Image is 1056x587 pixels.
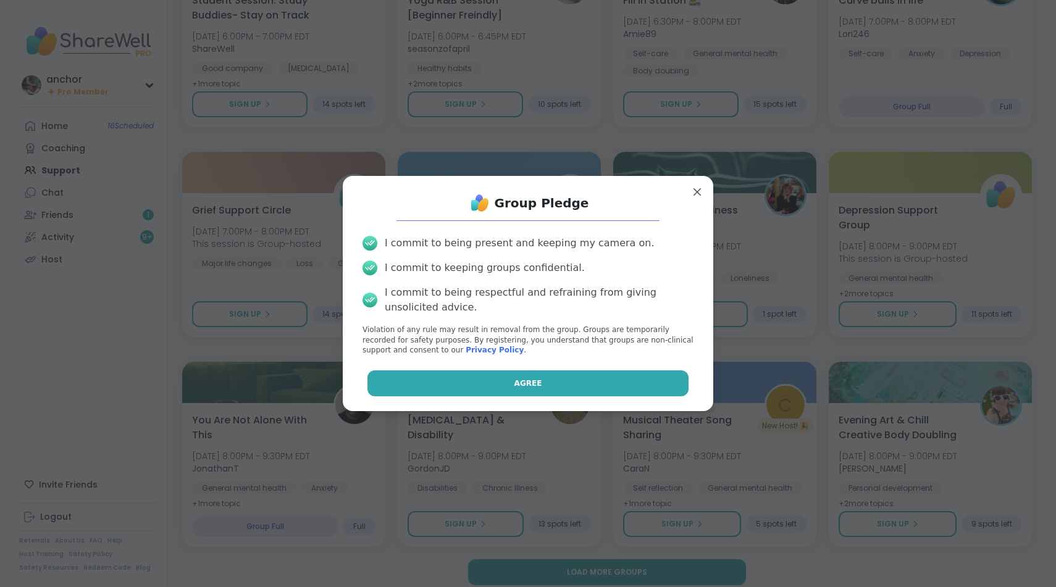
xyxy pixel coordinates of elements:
div: I commit to being present and keeping my camera on. [385,236,654,251]
a: Privacy Policy [466,346,524,354]
h1: Group Pledge [495,194,589,212]
img: ShareWell Logo [467,191,492,215]
div: I commit to being respectful and refraining from giving unsolicited advice. [385,285,694,315]
div: I commit to keeping groups confidential. [385,260,585,275]
span: Agree [514,378,542,389]
p: Violation of any rule may result in removal from the group. Groups are temporarily recorded for s... [362,325,694,356]
button: Agree [367,370,689,396]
